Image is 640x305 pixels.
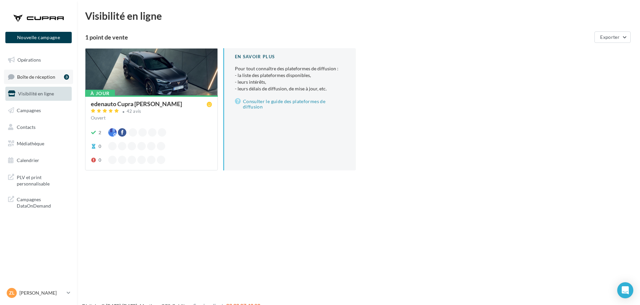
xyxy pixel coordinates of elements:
span: Contacts [17,124,36,130]
div: 2 [99,129,101,136]
div: 0 [99,157,101,163]
div: Visibilité en ligne [85,11,632,21]
span: Ouvert [91,115,106,121]
div: Open Intercom Messenger [617,282,633,298]
span: Opérations [17,57,41,63]
div: À jour [85,90,115,97]
button: Nouvelle campagne [5,32,72,43]
a: Consulter le guide des plateformes de diffusion [235,97,345,111]
a: Zl [PERSON_NAME] [5,287,72,299]
span: Exporter [600,34,620,40]
a: Médiathèque [4,137,73,151]
a: Opérations [4,53,73,67]
div: 0 [99,143,101,150]
span: Médiathèque [17,141,44,146]
span: Boîte de réception [17,74,55,79]
div: edenauto Cupra [PERSON_NAME] [91,101,182,107]
button: Exporter [594,31,631,43]
li: - la liste des plateformes disponibles, [235,72,345,79]
span: PLV et print personnalisable [17,173,69,187]
span: Calendrier [17,157,39,163]
span: Campagnes DataOnDemand [17,195,69,209]
p: [PERSON_NAME] [19,290,64,296]
div: 42 avis [127,109,141,113]
div: 3 [64,74,69,80]
a: Visibilité en ligne [4,87,73,101]
a: Contacts [4,120,73,134]
span: Campagnes [17,107,41,113]
a: Campagnes [4,103,73,118]
a: 42 avis [91,108,212,116]
a: PLV et print personnalisable [4,170,73,190]
span: Zl [9,290,14,296]
li: - leurs délais de diffusion, de mise à jour, etc. [235,85,345,92]
a: Boîte de réception3 [4,70,73,84]
a: Campagnes DataOnDemand [4,192,73,212]
p: Pour tout connaître des plateformes de diffusion : [235,65,345,92]
span: Visibilité en ligne [18,91,54,96]
li: - leurs intérêts, [235,79,345,85]
a: Calendrier [4,153,73,167]
div: 1 point de vente [85,34,592,40]
div: En savoir plus [235,54,345,60]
